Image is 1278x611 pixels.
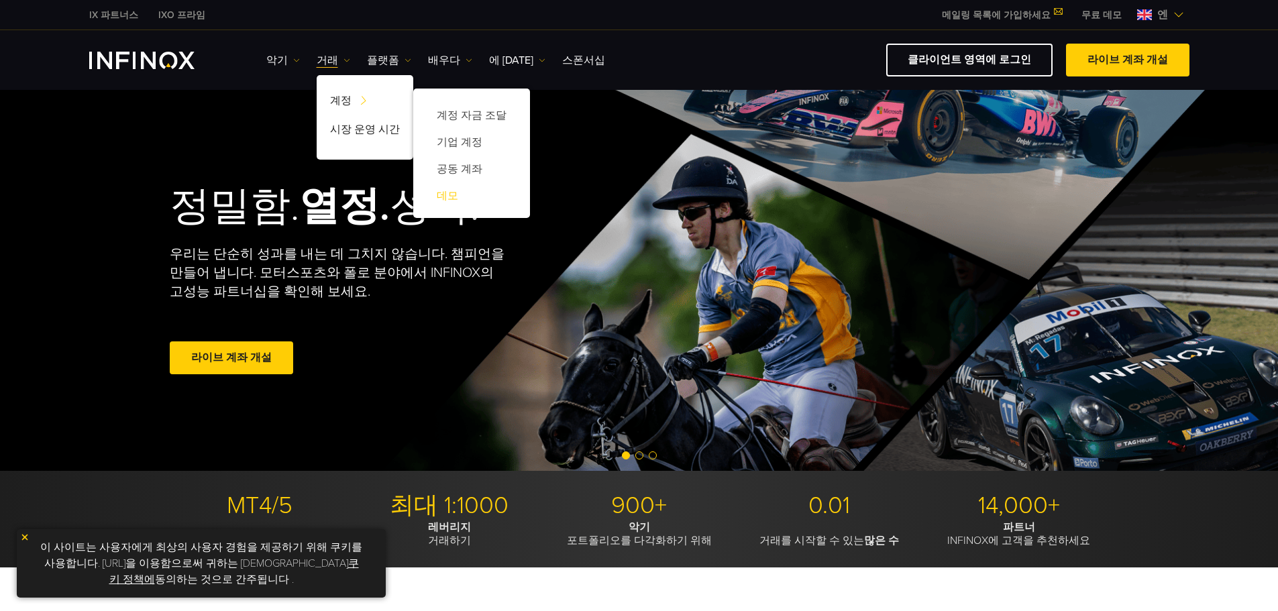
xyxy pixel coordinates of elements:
[428,520,471,534] font: 레버리지
[932,9,1071,21] a: 메일링 목록에 가입하세요
[390,182,479,231] font: 성과.
[489,52,545,68] a: 에 [DATE]
[1081,9,1122,21] font: 무료 데모
[317,54,338,67] font: 거래
[1003,520,1035,534] font: 파트너
[330,94,352,107] font: 계정
[390,491,509,520] font: 최대 1:1000
[808,491,850,520] font: 0.01
[227,491,292,520] font: MT4/5
[629,520,650,534] font: 악기
[428,534,471,547] font: 거래하기
[1157,8,1168,21] font: 엔
[367,54,399,67] font: 플랫폼
[437,109,507,122] font: 계정 자금 조달
[1071,8,1132,22] a: 인피녹스 메뉴
[428,54,460,67] font: 배우다
[942,9,1051,21] font: 메일링 목록에 가입하세요
[1066,44,1189,76] a: 라이브 계좌 개설
[635,451,643,459] span: 슬라이드 2로 이동
[437,135,482,149] font: 기업 계정
[437,162,482,176] font: 공동 계좌
[170,341,293,374] a: 라이브 계좌 개설
[299,182,390,231] font: 열정.
[191,351,272,364] font: 라이브 계좌 개설
[20,533,30,542] img: 노란색 닫기 아이콘
[759,534,864,547] font: 거래를 시작할 수 있는
[155,573,294,586] font: 동의하는 것으로 간주됩니다 .
[40,541,362,570] font: 이 사이트는 사용자에게 최상의 사용자 경험을 제공하기 위해 쿠키를 사용합니다. [URL]을 이용함으로써 귀하는 [DEMOGRAPHIC_DATA]
[148,8,215,22] a: 인피녹스
[89,52,226,69] a: INFINOX 로고
[266,52,300,68] a: 악기
[489,54,533,67] font: 에 [DATE]
[562,54,605,67] font: 스폰서십
[170,182,299,231] font: 정밀함.
[317,89,413,117] a: 계정
[562,52,605,68] a: 스폰서십
[886,44,1053,76] a: 클라이언트 영역에 로그인
[611,491,667,520] font: 900+
[622,451,630,459] span: 슬라이드 1로 이동
[89,9,138,21] font: IX 파트너스
[428,52,472,68] a: 배우다
[437,189,458,203] font: 데모
[427,129,517,156] a: 기업 계정
[978,491,1060,520] font: 14,000+
[427,102,517,129] a: 계정 자금 조달
[367,52,411,68] a: 플랫폼
[158,9,205,21] font: IXO 프라임
[427,156,517,182] a: 공동 계좌
[317,52,350,68] a: 거래
[908,53,1031,66] font: 클라이언트 영역에 로그인
[567,534,712,547] font: 포트폴리오를 다각화하기 위해
[649,451,657,459] span: 슬라이드 3으로 이동
[79,8,148,22] a: 인피녹스
[266,54,288,67] font: 악기
[170,246,504,300] font: 우리는 단순히 성과를 내는 데 그치지 않습니다. 챔피언을 만들어 냅니다. 모터스포츠와 폴로 분야에서 INFINOX의 고성능 파트너십을 확인해 보세요.
[330,123,400,136] font: 시장 운영 시간
[427,182,517,209] a: 데모
[947,534,1090,547] font: INFINOX에 고객을 추천하세요
[1087,53,1168,66] font: 라이브 계좌 개설
[317,117,413,146] a: 시장 운영 시간
[864,534,899,547] font: 많은 수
